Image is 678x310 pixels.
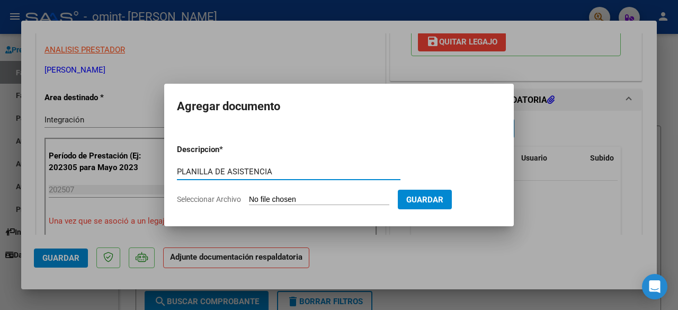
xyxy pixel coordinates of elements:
[177,195,241,203] span: Seleccionar Archivo
[406,195,443,205] span: Guardar
[398,190,452,209] button: Guardar
[177,144,274,156] p: Descripcion
[642,274,667,299] div: Open Intercom Messenger
[177,96,501,117] h2: Agregar documento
